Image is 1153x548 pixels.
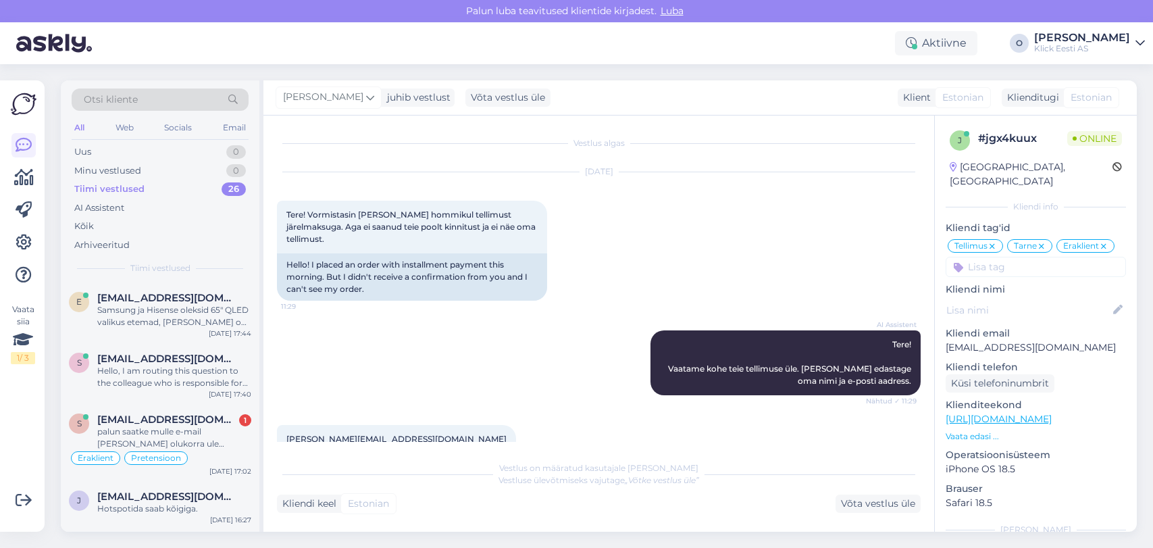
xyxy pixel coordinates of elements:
div: Tiimi vestlused [74,182,145,196]
div: [DATE] [277,166,921,178]
span: s [77,357,82,368]
div: [DATE] 17:40 [209,389,251,399]
div: Samsung ja Hisense oleksid 65" QLED valikus etemad, [PERSON_NAME] on enda [PERSON_NAME] okei. [97,304,251,328]
div: juhib vestlust [382,91,451,105]
input: Lisa nimi [946,303,1110,318]
div: 0 [226,164,246,178]
span: janmartinmiljand@gmail.com [97,491,238,503]
span: soppesven@gmail.com [97,414,238,426]
span: Vestlus on määratud kasutajale [PERSON_NAME] [499,463,698,473]
div: Võta vestlus üle [836,495,921,513]
span: Pretensioon [131,454,181,462]
span: Eraklient [1063,242,1099,250]
div: Kõik [74,220,94,233]
span: j [958,135,962,145]
div: Kliendi info [946,201,1126,213]
div: [GEOGRAPHIC_DATA], [GEOGRAPHIC_DATA] [950,160,1112,189]
div: O [1010,34,1029,53]
span: Estonian [1071,91,1112,105]
p: Operatsioonisüsteem [946,448,1126,462]
p: Kliendi telefon [946,360,1126,374]
div: 1 / 3 [11,352,35,364]
div: Hotspotida saab kõigiga. [97,503,251,515]
span: AI Assistent [866,320,917,330]
div: Aktiivne [895,31,977,55]
span: j [77,495,81,505]
div: Uus [74,145,91,159]
span: Luba [657,5,688,17]
div: Email [220,119,249,136]
span: Eraklient [78,454,113,462]
span: Tere! Vormistasin [PERSON_NAME] hommikul tellimust järelmaksuga. Aga ei saanud teie poolt kinnitu... [286,209,538,244]
p: Vaata edasi ... [946,430,1126,443]
div: [DATE] 16:27 [210,515,251,525]
span: Estonian [348,497,389,511]
div: Hello! I placed an order with installment payment this morning. But I didn't receive a confirmati... [277,253,547,301]
div: Minu vestlused [74,164,141,178]
span: [PERSON_NAME] [286,434,507,444]
div: Klient [898,91,931,105]
span: s [77,418,82,428]
a: [PERSON_NAME]Klick Eesti AS [1034,32,1145,54]
div: Socials [161,119,195,136]
span: 11:29 [281,301,332,312]
span: evo@mail.ee [97,292,238,304]
div: Vaata siia [11,303,35,364]
a: [URL][DOMAIN_NAME] [946,413,1052,425]
p: Kliendi tag'id [946,221,1126,235]
div: Arhiveeritud [74,239,130,252]
input: Lisa tag [946,257,1126,277]
p: Kliendi nimi [946,282,1126,297]
span: Tellimus [954,242,988,250]
div: [DATE] 17:44 [209,328,251,339]
div: Küsi telefoninumbrit [946,374,1054,393]
div: 26 [222,182,246,196]
div: # jgx4kuux [978,130,1067,147]
p: iPhone OS 18.5 [946,462,1126,476]
span: [PERSON_NAME] [283,90,363,105]
span: Tarne [1014,242,1037,250]
p: Klienditeekond [946,398,1126,412]
div: Võta vestlus üle [465,89,550,107]
span: e [76,297,82,307]
div: Klienditugi [1002,91,1059,105]
span: Estonian [942,91,983,105]
div: Kliendi keel [277,497,336,511]
img: Askly Logo [11,91,36,117]
div: Hello, I am routing this question to the colleague who is responsible for this topic. The reply m... [97,365,251,389]
span: sander@metailor.ee [97,353,238,365]
span: Tiimi vestlused [130,262,190,274]
p: [EMAIL_ADDRESS][DOMAIN_NAME] [946,341,1126,355]
p: Safari 18.5 [946,496,1126,510]
span: Vestluse ülevõtmiseks vajutage [498,475,699,485]
span: Online [1067,131,1122,146]
div: [PERSON_NAME] [1034,32,1130,43]
div: 0 [226,145,246,159]
span: Otsi kliente [84,93,138,107]
div: Vestlus algas [277,137,921,149]
div: Klick Eesti AS [1034,43,1130,54]
span: Nähtud ✓ 11:29 [866,396,917,406]
div: All [72,119,87,136]
div: Web [113,119,136,136]
div: 1 [239,414,251,426]
div: [PERSON_NAME] [946,524,1126,536]
div: [DATE] 17:02 [209,466,251,476]
div: palun saatke mulle e-mail [PERSON_NAME] olukorra ule kontrollinud ja otsuse teinud [97,426,251,450]
p: Kliendi email [946,326,1126,341]
div: AI Assistent [74,201,124,215]
a: [EMAIL_ADDRESS][DOMAIN_NAME] [357,434,507,444]
p: Brauser [946,482,1126,496]
i: „Võtke vestlus üle” [625,475,699,485]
